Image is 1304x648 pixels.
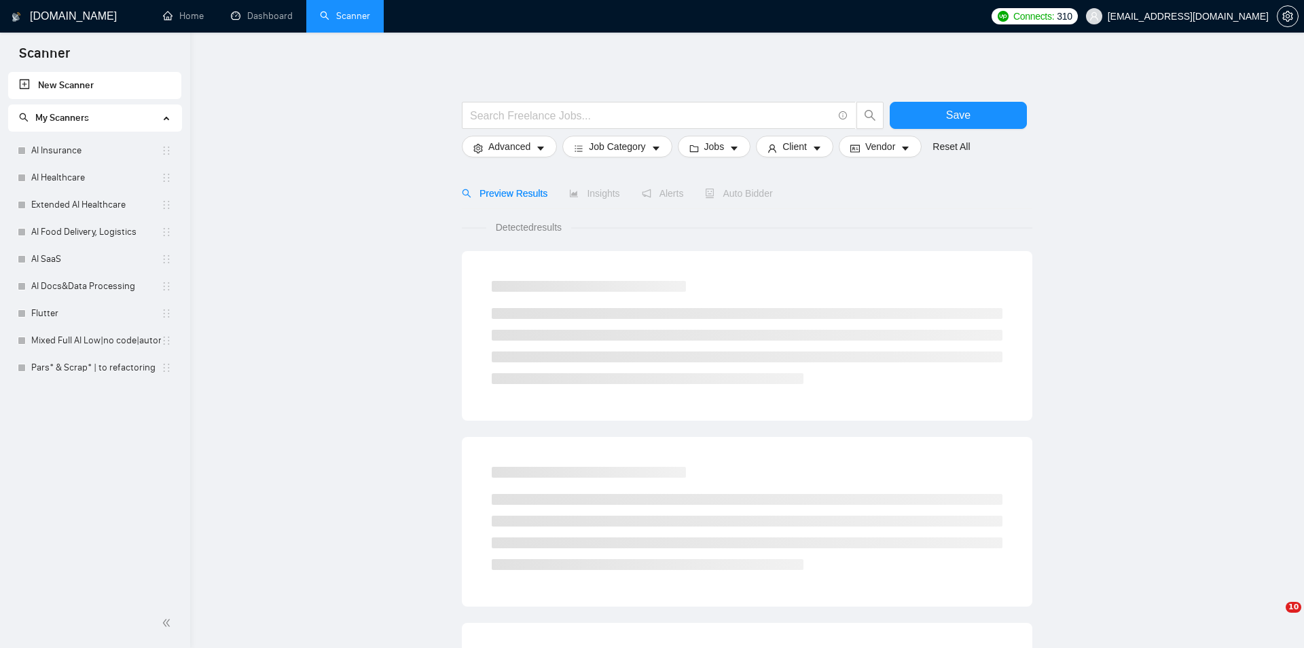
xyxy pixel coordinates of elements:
input: Search Freelance Jobs... [470,107,833,124]
span: Client [782,139,807,154]
span: holder [161,172,172,183]
span: user [1089,12,1099,21]
button: idcardVendorcaret-down [839,136,922,157]
span: holder [161,308,172,319]
li: New Scanner [8,72,181,99]
span: holder [161,254,172,265]
span: Jobs [704,139,725,154]
button: setting [1277,5,1299,27]
span: area-chart [569,189,579,198]
li: Mixed Full AI Low|no code|automations [8,327,181,354]
span: My Scanners [19,112,89,123]
span: caret-down [901,143,910,153]
a: AI SaaS [31,246,161,273]
span: Job Category [589,139,645,154]
button: userClientcaret-down [756,136,833,157]
a: Reset All [932,139,970,154]
span: robot [705,189,714,198]
span: 310 [1057,9,1072,24]
span: holder [161,145,172,156]
li: Extended AI Healthcare [8,191,181,218]
span: bars [574,143,583,153]
a: homeHome [163,10,204,22]
a: AI Healthcare [31,164,161,191]
a: AI Insurance [31,137,161,164]
a: Extended AI Healthcare [31,191,161,218]
span: double-left [162,616,175,630]
li: AI Food Delivery, Logistics [8,218,181,246]
span: Save [946,107,971,123]
span: caret-down [651,143,661,153]
a: searchScanner [320,10,370,22]
span: holder [161,281,172,292]
button: settingAdvancedcaret-down [462,136,557,157]
span: notification [642,189,651,198]
span: 10 [1286,602,1301,613]
a: Mixed Full AI Low|no code|automations [31,327,161,354]
button: Save [890,102,1027,129]
span: search [857,109,883,121]
span: Preview Results [462,188,547,199]
span: search [462,189,471,198]
iframe: Intercom live chat [1258,602,1290,634]
span: holder [161,362,172,373]
span: Connects: [1013,9,1054,24]
span: Insights [569,188,619,199]
li: Pars* & Scrap* | to refactoring [8,354,181,381]
li: Flutter [8,300,181,327]
span: Detected results [486,220,571,235]
span: Alerts [642,188,684,199]
span: Scanner [8,43,81,72]
span: caret-down [812,143,822,153]
span: Advanced [488,139,530,154]
img: upwork-logo.png [998,11,1009,22]
span: holder [161,227,172,237]
li: AI Docs&Data Processing [8,273,181,300]
button: folderJobscaret-down [678,136,751,157]
a: New Scanner [19,72,170,99]
li: AI Insurance [8,137,181,164]
span: user [767,143,777,153]
a: AI Food Delivery, Logistics [31,218,161,246]
li: AI Healthcare [8,164,181,191]
span: holder [161,199,172,210]
span: folder [689,143,699,153]
button: search [856,102,884,129]
a: Flutter [31,300,161,327]
span: My Scanners [35,112,89,123]
a: setting [1277,11,1299,22]
span: Auto Bidder [705,188,772,199]
li: AI SaaS [8,246,181,273]
span: idcard [850,143,860,153]
span: holder [161,335,172,346]
a: AI Docs&Data Processing [31,273,161,300]
span: search [19,113,29,122]
span: setting [473,143,483,153]
span: Vendor [865,139,895,154]
span: caret-down [729,143,739,153]
a: dashboardDashboard [231,10,293,22]
span: info-circle [839,111,848,120]
span: caret-down [536,143,545,153]
button: barsJob Categorycaret-down [562,136,672,157]
a: Pars* & Scrap* | to refactoring [31,354,161,381]
img: logo [12,6,21,28]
